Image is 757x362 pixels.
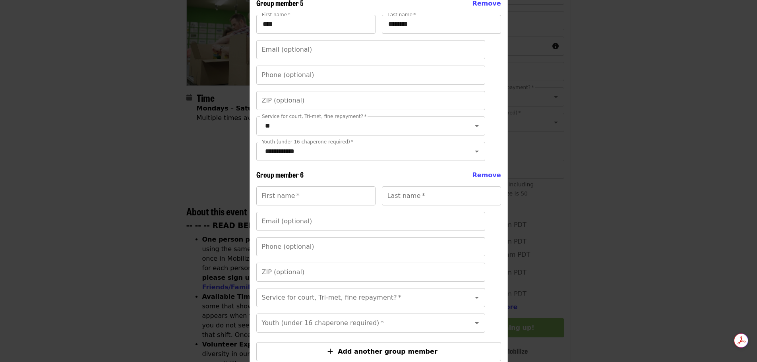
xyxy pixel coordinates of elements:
[256,169,304,180] span: Group member 6
[262,114,367,119] label: Service for court, Tri-met, fine repayment?
[256,66,485,85] input: Phone (optional)
[472,171,501,179] span: Remove
[471,317,482,329] button: Open
[262,12,290,17] label: First name
[471,120,482,132] button: Open
[387,12,416,17] label: Last name
[327,348,333,355] i: plus icon
[256,212,485,231] input: Email (optional)
[256,237,485,256] input: Phone (optional)
[338,348,438,355] span: Add another group member
[471,146,482,157] button: Open
[471,292,482,303] button: Open
[382,15,501,34] input: Last name
[256,91,485,110] input: ZIP (optional)
[472,170,501,180] button: Remove
[256,342,501,361] button: Add another group member
[382,186,501,205] input: Last name
[256,40,485,59] input: Email (optional)
[256,186,376,205] input: First name
[256,263,485,282] input: ZIP (optional)
[256,15,376,34] input: First name
[262,139,353,144] label: Youth (under 16 chaperone required)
